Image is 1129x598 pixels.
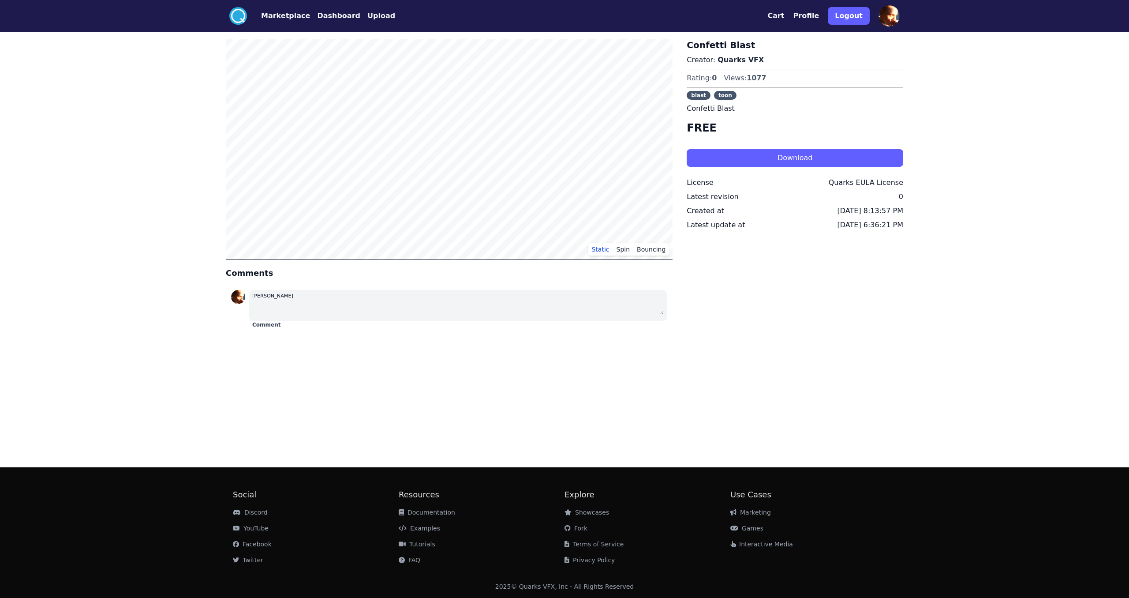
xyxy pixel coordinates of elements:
[495,582,634,591] div: 2025 © Quarks VFX, Inc - All Rights Reserved
[399,509,455,516] a: Documentation
[564,557,615,564] a: Privacy Policy
[226,267,673,279] h4: Comments
[879,5,900,26] img: profile
[730,525,763,532] a: Games
[730,541,793,548] a: Interactive Media
[687,192,738,202] div: Latest revision
[399,541,435,548] a: Tutorials
[261,11,310,21] button: Marketplace
[367,11,395,21] button: Upload
[724,73,766,83] div: Views:
[233,509,268,516] a: Discord
[687,149,903,167] button: Download
[837,220,903,230] div: [DATE] 6:36:21 PM
[233,541,272,548] a: Facebook
[564,541,624,548] a: Terms of Service
[829,177,903,188] div: Quarks EULA License
[828,4,870,28] a: Logout
[588,243,613,256] button: Static
[747,74,766,82] span: 1077
[360,11,395,21] a: Upload
[718,56,764,64] a: Quarks VFX
[687,177,713,188] div: License
[687,91,710,100] span: blast
[793,11,819,21] button: Profile
[687,73,717,83] div: Rating:
[687,220,745,230] div: Latest update at
[564,509,609,516] a: Showcases
[317,11,360,21] button: Dashboard
[564,489,730,501] h2: Explore
[233,557,263,564] a: Twitter
[712,74,717,82] span: 0
[687,39,903,51] h3: Confetti Blast
[828,7,870,25] button: Logout
[687,103,903,114] p: Confetti Blast
[399,557,420,564] a: FAQ
[252,321,280,328] button: Comment
[310,11,360,21] a: Dashboard
[730,489,896,501] h2: Use Cases
[899,192,903,202] div: 0
[767,11,784,21] button: Cart
[247,11,310,21] a: Marketplace
[233,525,269,532] a: YouTube
[231,290,245,304] img: profile
[564,525,587,532] a: Fork
[730,509,771,516] a: Marketing
[714,91,736,100] span: toon
[252,293,293,299] small: [PERSON_NAME]
[399,525,440,532] a: Examples
[233,489,399,501] h2: Social
[687,121,903,135] h4: FREE
[399,489,564,501] h2: Resources
[837,206,903,216] div: [DATE] 8:13:57 PM
[687,55,903,65] p: Creator:
[613,243,634,256] button: Spin
[633,243,669,256] button: Bouncing
[687,206,724,216] div: Created at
